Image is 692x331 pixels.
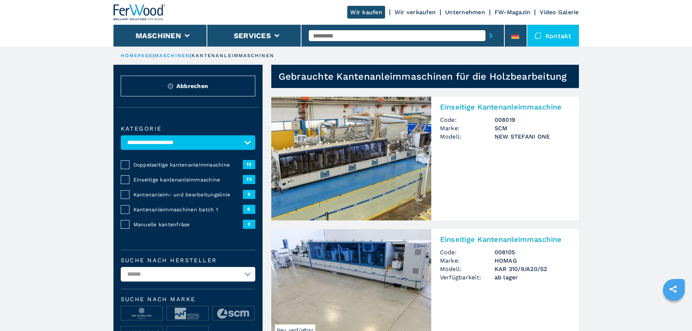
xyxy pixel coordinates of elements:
[133,206,243,213] span: Kantenanleimmaschinen batch 1
[121,296,255,302] span: Suche nach Marke
[495,124,570,132] h3: SCM
[440,273,495,282] span: Verfügbarkeit:
[445,9,485,16] a: Unternehmen
[133,221,243,228] span: Manuelle kantenfräse
[540,9,579,16] a: Video Galerie
[440,248,495,256] span: Code:
[213,306,254,321] img: image
[279,71,567,82] h1: Gebrauchte Kantenanleimmaschinen für die Holzbearbeitung
[395,9,436,16] a: Wir verkaufen
[440,256,495,265] span: Marke:
[121,53,153,58] a: HOMEPAGE
[495,9,531,16] a: FW-Magazin
[495,256,570,265] h3: HOMAG
[133,161,243,168] span: Doppelseitige kantenanleimmaschine
[192,52,274,59] p: kantenanleimmaschinen
[495,265,570,273] h3: KAR 310/9/A20/S2
[176,82,208,90] span: Abbrechen
[167,306,208,321] img: image
[133,176,243,183] span: Einseitige kantenanleimmaschine
[440,235,570,244] h2: Einseitige Kantenanleimmaschine
[440,265,495,273] span: Modell:
[121,126,255,132] label: Kategorie
[440,132,495,141] span: Modell:
[168,83,173,89] img: Reset
[121,306,163,321] img: image
[535,32,542,39] img: Kontakt
[121,258,255,263] label: Suche nach Hersteller
[495,116,570,124] h3: 008019
[664,280,682,298] a: sharethis
[155,53,190,58] a: maschinen
[153,53,154,58] span: |
[243,220,255,228] span: 2
[121,76,255,96] button: ResetAbbrechen
[440,116,495,124] span: Code:
[133,191,243,198] span: Kantenanleim- und bearbeitungslinie
[271,97,579,220] a: Einseitige Kantenanleimmaschine SCM NEW STEFANI ONEEinseitige KantenanleimmaschineCode:008019Mark...
[495,273,570,282] span: ab lager
[271,97,431,220] img: Einseitige Kantenanleimmaschine SCM NEW STEFANI ONE
[495,132,570,141] h3: NEW STEFANI ONE
[136,31,181,40] button: Maschinen
[527,25,579,47] div: Kontakt
[495,248,570,256] h3: 008105
[243,190,255,199] span: 9
[113,4,166,20] img: Ferwood
[243,205,255,214] span: 8
[440,103,570,111] h2: Einseitige Kantenanleimmaschine
[485,27,497,44] button: submit-button
[190,53,191,58] span: |
[347,6,385,19] a: Wir kaufen
[243,175,255,184] span: 72
[234,31,271,40] button: Services
[243,160,255,169] span: 12
[440,124,495,132] span: Marke:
